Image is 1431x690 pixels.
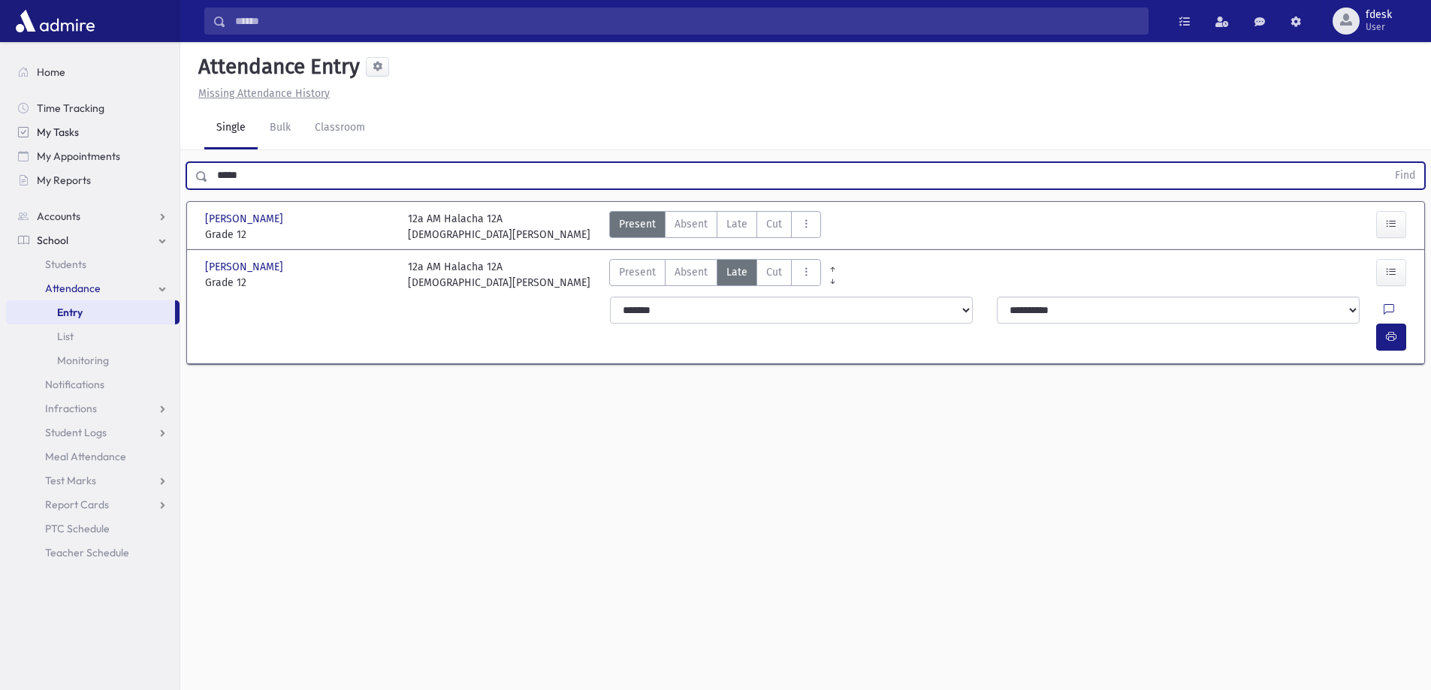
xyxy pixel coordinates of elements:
a: Meal Attendance [6,444,180,469]
span: Absent [675,264,708,280]
a: Attendance [6,276,180,300]
span: [PERSON_NAME] [205,211,286,227]
a: Bulk [258,107,303,149]
a: PTC Schedule [6,517,180,541]
a: Accounts [6,204,180,228]
span: Cut [766,216,782,232]
button: Find [1386,163,1424,188]
a: Time Tracking [6,96,180,120]
span: Students [45,258,86,271]
span: Home [37,65,65,79]
a: Infractions [6,396,180,420]
span: Report Cards [45,498,109,511]
a: Entry [6,300,175,324]
span: [PERSON_NAME] [205,259,286,275]
span: Present [619,216,656,232]
span: Meal Attendance [45,450,126,463]
span: Present [619,264,656,280]
span: Notifications [45,378,104,391]
span: Student Logs [45,426,107,439]
a: List [6,324,180,348]
a: My Appointments [6,144,180,168]
span: Infractions [45,402,97,415]
span: My Tasks [37,125,79,139]
a: My Reports [6,168,180,192]
a: School [6,228,180,252]
span: Entry [57,306,83,319]
span: My Reports [37,173,91,187]
span: List [57,330,74,343]
span: My Appointments [37,149,120,163]
a: Teacher Schedule [6,541,180,565]
a: Notifications [6,372,180,396]
div: 12a AM Halacha 12A [DEMOGRAPHIC_DATA][PERSON_NAME] [408,211,590,243]
span: Cut [766,264,782,280]
span: Teacher Schedule [45,546,129,559]
span: Monitoring [57,354,109,367]
span: School [37,234,68,247]
input: Search [226,8,1148,35]
div: AttTypes [609,259,821,291]
a: Students [6,252,180,276]
span: Time Tracking [37,101,104,115]
span: fdesk [1366,9,1392,21]
a: Classroom [303,107,377,149]
span: Accounts [37,209,80,223]
a: Student Logs [6,420,180,444]
span: User [1366,21,1392,33]
a: Test Marks [6,469,180,493]
a: Home [6,60,180,84]
span: Grade 12 [205,275,393,291]
div: AttTypes [609,211,821,243]
span: Grade 12 [205,227,393,243]
u: Missing Attendance History [198,87,330,100]
a: Missing Attendance History [192,87,330,100]
img: AdmirePro [12,6,98,36]
span: Attendance [45,282,101,295]
div: 12a AM Halacha 12A [DEMOGRAPHIC_DATA][PERSON_NAME] [408,259,590,291]
span: Test Marks [45,474,96,487]
a: Single [204,107,258,149]
span: Late [726,216,747,232]
h5: Attendance Entry [192,54,360,80]
span: Absent [675,216,708,232]
a: Monitoring [6,348,180,372]
span: Late [726,264,747,280]
a: Report Cards [6,493,180,517]
a: My Tasks [6,120,180,144]
span: PTC Schedule [45,522,110,535]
